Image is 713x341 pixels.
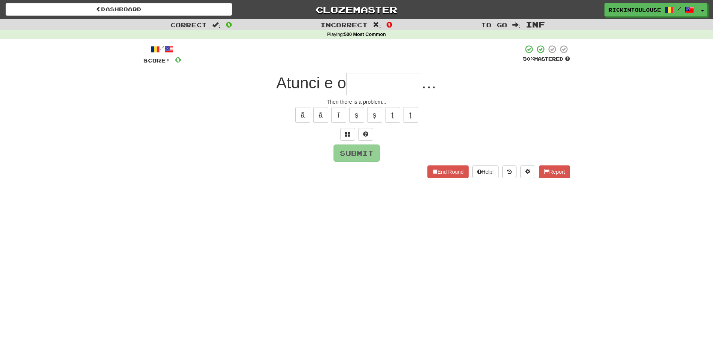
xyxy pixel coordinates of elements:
[385,107,400,123] button: ţ
[143,98,570,106] div: Then there is a problem...
[472,165,499,178] button: Help!
[373,22,381,28] span: :
[386,20,393,29] span: 0
[481,21,507,28] span: To go
[212,22,220,28] span: :
[539,165,570,178] button: Report
[403,107,418,123] button: ț
[512,22,521,28] span: :
[175,55,181,64] span: 0
[523,56,570,63] div: Mastered
[276,74,346,92] span: Atunci e o
[421,74,437,92] span: …
[295,107,310,123] button: ă
[226,20,232,29] span: 0
[170,21,207,28] span: Correct
[143,45,181,54] div: /
[523,56,534,62] span: 50 %
[143,57,170,64] span: Score:
[367,107,382,123] button: ș
[320,21,368,28] span: Incorrect
[331,107,346,123] button: î
[243,3,470,16] a: Clozemaster
[677,6,681,11] span: /
[340,128,355,141] button: Switch sentence to multiple choice alt+p
[502,165,517,178] button: Round history (alt+y)
[349,107,364,123] button: ş
[526,20,545,29] span: Inf
[427,165,469,178] button: End Round
[6,3,232,16] a: Dashboard
[344,32,386,37] strong: 500 Most Common
[333,144,380,162] button: Submit
[604,3,698,16] a: RickinToulouse /
[313,107,328,123] button: â
[358,128,373,141] button: Single letter hint - you only get 1 per sentence and score half the points! alt+h
[609,6,661,13] span: RickinToulouse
